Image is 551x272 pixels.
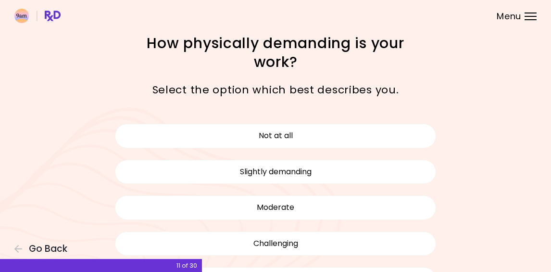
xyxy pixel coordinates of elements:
button: Challenging [115,232,436,256]
button: Slightly demanding [115,160,436,184]
span: Menu [497,12,521,21]
p: Select the option which best describes you. [133,81,419,99]
h1: How physically demanding is your work? [133,34,419,71]
img: RxDiet [14,9,61,23]
button: Go Back [14,244,72,254]
span: Go Back [29,244,67,254]
button: Not at all [115,124,436,148]
button: Moderate [115,195,436,220]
